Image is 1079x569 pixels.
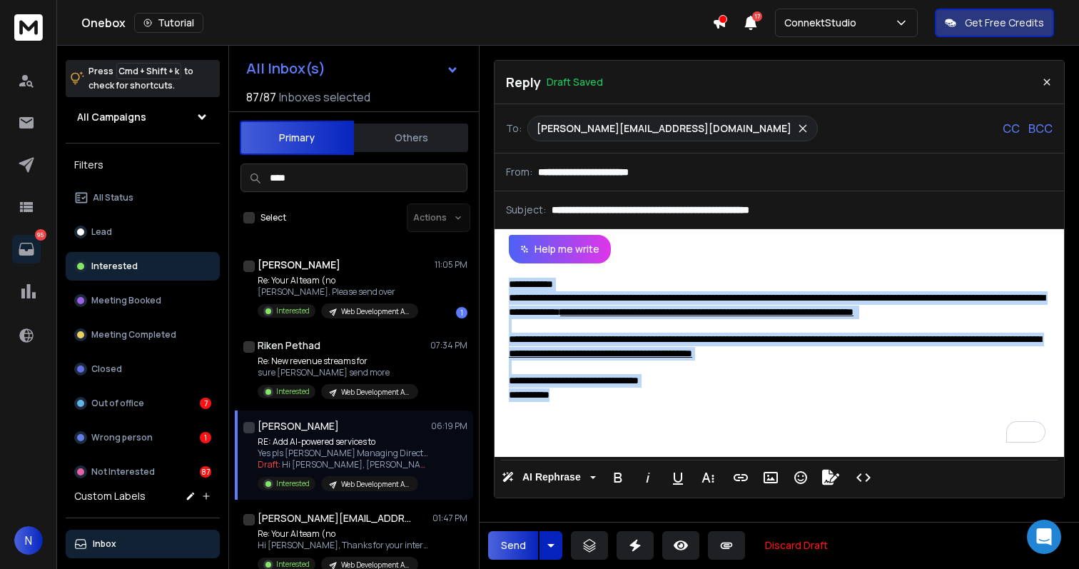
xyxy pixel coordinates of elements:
[258,528,429,540] p: Re: Your AI team (no
[81,13,712,33] div: Onebox
[664,463,692,492] button: Underline (⌘U)
[12,235,41,263] a: 95
[258,436,429,448] p: RE: Add AI-powered services to
[258,367,418,378] p: sure [PERSON_NAME] send more
[91,329,176,341] p: Meeting Completed
[752,11,762,21] span: 17
[66,103,220,131] button: All Campaigns
[66,252,220,281] button: Interested
[432,513,467,524] p: 01:47 PM
[727,463,754,492] button: Insert Link (⌘K)
[66,355,220,383] button: Closed
[134,13,203,33] button: Tutorial
[787,463,814,492] button: Emoticons
[509,235,611,263] button: Help me write
[200,398,211,409] div: 7
[258,338,320,353] h1: Riken Pethad
[93,192,133,203] p: All Status
[258,275,418,286] p: Re: Your AI team (no
[66,286,220,315] button: Meeting Booked
[506,203,546,217] p: Subject:
[784,16,862,30] p: ConnektStudio
[93,538,116,550] p: Inbox
[66,423,220,452] button: Wrong person1
[965,16,1044,30] p: Get Free Credits
[282,458,443,470] span: Hi [PERSON_NAME], [PERSON_NAME] ...
[604,463,632,492] button: Bold (⌘B)
[258,458,280,470] span: Draft:
[817,463,844,492] button: Signature
[547,75,603,89] p: Draft Saved
[506,165,532,179] p: From:
[91,363,122,375] p: Closed
[66,458,220,486] button: Not Interested87
[91,466,155,478] p: Not Interested
[520,471,584,483] span: AI Rephrase
[456,307,467,318] div: 1
[200,432,211,443] div: 1
[200,466,211,478] div: 87
[341,306,410,317] p: Web Development Agency Last
[431,421,467,432] p: 06:19 PM
[260,212,286,223] label: Select
[1003,120,1020,137] p: CC
[276,306,310,316] p: Interested
[66,321,220,349] button: Meeting Completed
[506,121,522,136] p: To:
[66,155,220,175] h3: Filters
[258,286,418,298] p: [PERSON_NAME]. Please send over
[14,526,43,555] button: N
[246,61,325,76] h1: All Inbox(s)
[91,226,112,238] p: Lead
[276,386,310,397] p: Interested
[116,63,181,79] span: Cmd + Shift + k
[935,9,1054,37] button: Get Free Credits
[258,258,340,272] h1: [PERSON_NAME]
[258,511,415,525] h1: [PERSON_NAME][EMAIL_ADDRESS][DOMAIN_NAME]
[488,531,538,560] button: Send
[850,463,877,492] button: Code View
[694,463,721,492] button: More Text
[430,340,467,351] p: 07:34 PM
[1027,520,1061,554] div: Open Intercom Messenger
[354,122,468,153] button: Others
[66,183,220,212] button: All Status
[66,218,220,246] button: Lead
[499,463,599,492] button: AI Rephrase
[279,89,370,106] h3: Inboxes selected
[435,259,467,271] p: 11:05 PM
[1028,120,1053,137] p: BCC
[258,356,418,367] p: Re: New revenue streams for
[754,531,839,560] button: Discard Draft
[276,478,310,489] p: Interested
[91,398,144,409] p: Out of office
[341,479,410,490] p: Web Development Agency Last
[235,54,470,83] button: All Inbox(s)
[91,261,138,272] p: Interested
[240,121,354,155] button: Primary
[246,89,276,106] span: 87 / 87
[258,540,429,551] p: Hi [PERSON_NAME], Thanks for your interest.
[91,432,153,443] p: Wrong person
[88,64,193,93] p: Press to check for shortcuts.
[258,448,429,459] p: Yes pls [PERSON_NAME] Managing Director
[537,121,791,136] p: [PERSON_NAME][EMAIL_ADDRESS][DOMAIN_NAME]
[74,489,146,503] h3: Custom Labels
[506,72,541,92] p: Reply
[258,419,339,433] h1: [PERSON_NAME]
[757,463,784,492] button: Insert Image (⌘P)
[66,389,220,418] button: Out of office7
[35,229,46,241] p: 95
[341,387,410,398] p: Web Development Agency Last
[66,530,220,558] button: Inbox
[495,263,1064,457] div: To enrich screen reader interactions, please activate Accessibility in Grammarly extension settings
[91,295,161,306] p: Meeting Booked
[77,110,146,124] h1: All Campaigns
[634,463,662,492] button: Italic (⌘I)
